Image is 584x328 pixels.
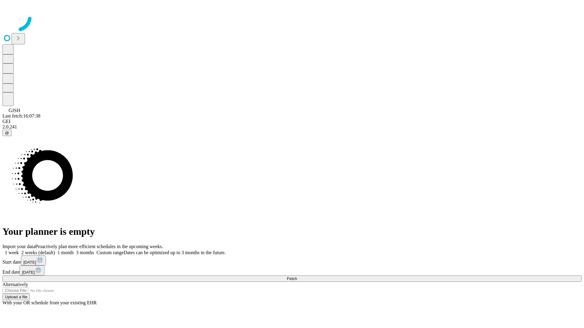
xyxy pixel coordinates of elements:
[2,244,35,249] span: Import your data
[21,255,46,265] button: [DATE]
[2,119,582,124] div: GEI
[287,276,297,281] span: Fetch
[22,270,35,275] span: [DATE]
[2,294,30,300] button: Upload a file
[124,250,226,255] span: Dates can be optimized up to 3 months in the future.
[2,130,12,136] button: @
[96,250,123,255] span: Custom range
[2,300,97,305] span: With your OR schedule from your existing EHR
[57,250,74,255] span: 1 month
[2,265,582,275] div: End date
[23,260,36,265] span: [DATE]
[2,275,582,282] button: Fetch
[2,282,28,287] span: Alternatively
[35,244,163,249] span: Proactively plan more efficient schedules in the upcoming weeks.
[2,226,582,237] h1: Your planner is empty
[21,250,55,255] span: 2 weeks (default)
[9,108,20,113] span: GJSH
[19,265,44,275] button: [DATE]
[2,124,582,130] div: 2.0.241
[5,131,9,135] span: @
[76,250,94,255] span: 3 months
[2,255,582,265] div: Start date
[2,113,40,118] span: Last fetch: 16:07:38
[5,250,19,255] span: 1 week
